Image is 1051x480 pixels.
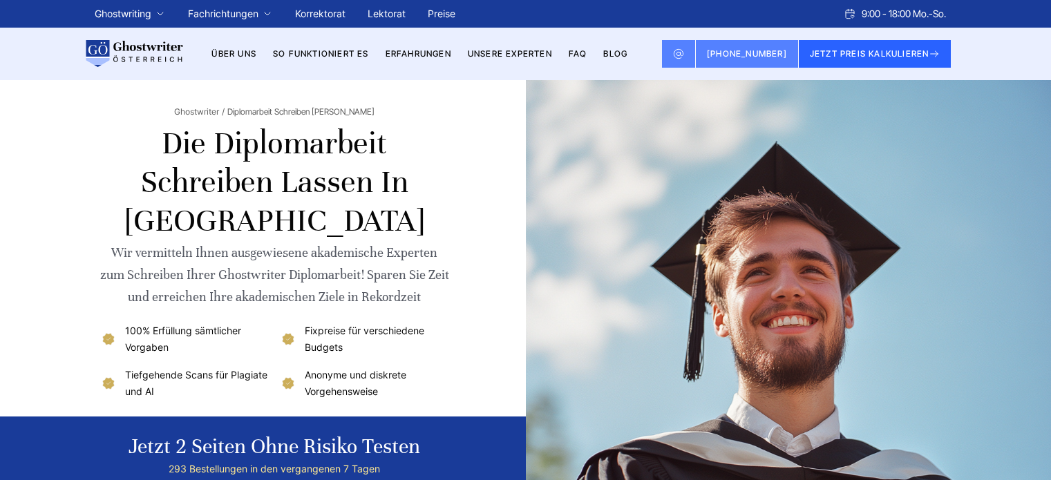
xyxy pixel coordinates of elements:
button: JETZT PREIS KALKULIEREN [799,40,951,68]
img: Schedule [844,8,856,19]
a: Ghostwriting [95,6,151,22]
a: Korrektorat [295,8,345,19]
li: Fixpreise für verschiedene Budgets [280,323,449,356]
img: Email [673,48,684,59]
img: logo wirschreiben [84,40,183,68]
a: BLOG [603,48,627,59]
a: Lektorat [368,8,406,19]
div: Wir vermitteln Ihnen ausgewiesene akademische Experten zum Schreiben Ihrer Ghostwriter Diplomarbe... [100,242,449,308]
li: 100% Erfüllung sämtlicher Vorgaben [100,323,269,356]
span: 9:00 - 18:00 Mo.-So. [862,6,946,22]
img: Fixpreise für verschiedene Budgets [280,331,296,347]
a: Erfahrungen [386,48,451,59]
img: Tiefgehende Scans für Plagiate und AI [100,375,117,392]
a: Ghostwriter [174,106,225,117]
li: Anonyme und diskrete Vorgehensweise [280,367,449,400]
a: Über uns [211,48,256,59]
a: Fachrichtungen [188,6,258,22]
img: 100% Erfüllung sämtlicher Vorgaben [100,331,117,347]
a: FAQ [569,48,587,59]
li: Tiefgehende Scans für Plagiate und AI [100,367,269,400]
a: [PHONE_NUMBER] [696,40,799,68]
span: Diplomarbeit Schreiben [PERSON_NAME] [227,106,375,117]
a: Preise [428,8,455,19]
div: Jetzt 2 Seiten ohne Risiko testen [129,433,420,461]
div: 293 Bestellungen in den vergangenen 7 Tagen [129,461,420,477]
span: [PHONE_NUMBER] [707,48,787,59]
h1: Die Diplomarbeit schreiben lassen in [GEOGRAPHIC_DATA] [100,124,449,240]
a: So funktioniert es [273,48,369,59]
img: Anonyme und diskrete Vorgehensweise [280,375,296,392]
a: Unsere Experten [468,48,552,59]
